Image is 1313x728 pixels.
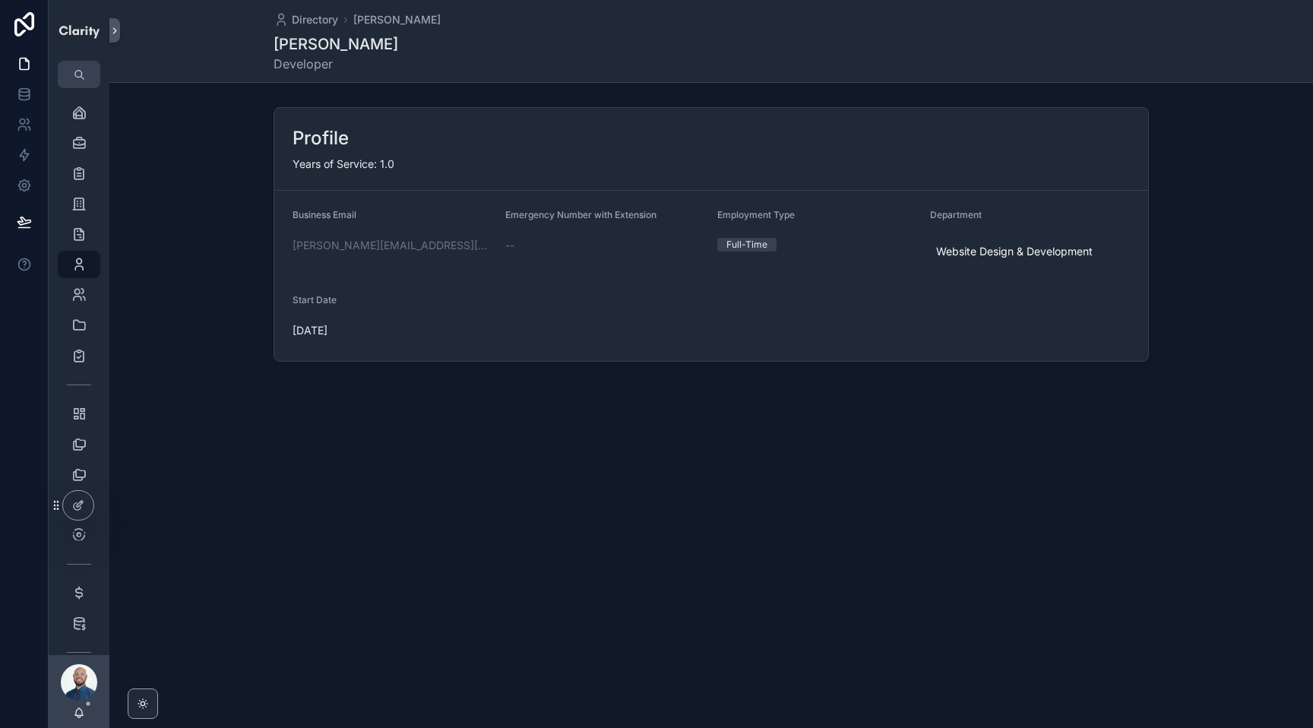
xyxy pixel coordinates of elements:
a: [PERSON_NAME][EMAIL_ADDRESS][DOMAIN_NAME] [293,238,493,253]
span: Business Email [293,209,356,220]
span: Years of Service: 1.0 [293,157,394,170]
span: Emergency Number with Extension [505,209,656,220]
span: Department [930,209,982,220]
span: Employment Type [717,209,795,220]
span: Directory [292,12,338,27]
img: App logo [58,18,100,43]
h1: [PERSON_NAME] [274,33,398,55]
h2: Profile [293,126,349,150]
span: Start Date [293,294,337,305]
a: Directory [274,12,338,27]
span: -- [505,238,514,253]
span: Developer [274,55,398,73]
a: Website Design & Development [930,241,1099,262]
span: Website Design & Development [936,244,1093,259]
span: [DATE] [293,323,705,338]
iframe: Spotlight [2,73,29,100]
div: scrollable content [49,88,109,655]
a: [PERSON_NAME] [353,12,441,27]
div: Full-Time [726,238,767,252]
